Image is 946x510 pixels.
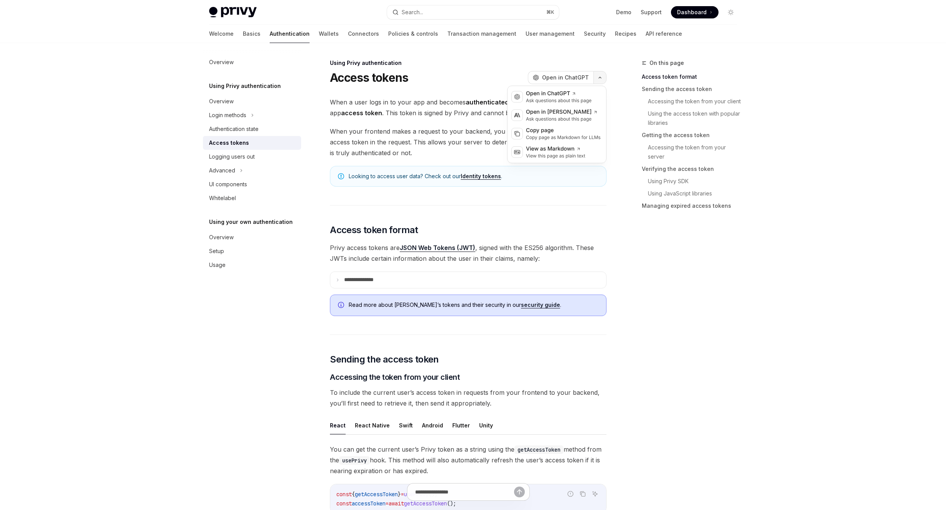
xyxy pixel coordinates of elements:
[203,177,301,191] a: UI components
[349,172,598,180] span: Looking to access user data? Check out our .
[203,94,301,108] a: Overview
[330,71,408,84] h1: Access tokens
[330,126,606,158] span: When your frontend makes a request to your backend, you should include the current user’s access ...
[402,8,423,17] div: Search...
[514,487,525,497] button: Send message
[677,8,707,16] span: Dashboard
[649,58,684,68] span: On this page
[203,150,301,164] a: Logging users out
[648,175,743,187] a: Using Privy SDK
[642,83,743,95] a: Sending the access token
[270,25,310,43] a: Authentication
[330,242,606,264] span: Privy access tokens are , signed with the ES256 algorithm. These JWTs include certain information...
[203,136,301,150] a: Access tokens
[648,95,743,108] a: Accessing the token from your client
[466,98,509,106] strong: authenticated
[526,127,601,134] div: Copy page
[209,233,234,242] div: Overview
[243,25,260,43] a: Basics
[521,301,560,308] a: security guide
[338,302,346,310] svg: Info
[461,173,501,180] a: Identity tokens
[642,163,743,175] a: Verifying the access token
[526,25,575,43] a: User management
[209,111,246,120] div: Login methods
[209,7,257,18] img: light logo
[330,416,346,434] button: React
[330,387,606,409] span: To include the current user’s access token in requests from your frontend to your backend, you’ll...
[209,97,234,106] div: Overview
[399,416,413,434] button: Swift
[330,444,606,476] span: You can get the current user’s Privy token as a string using the method from the hook. This metho...
[388,25,438,43] a: Policies & controls
[526,90,592,98] div: Open in ChatGPT
[341,109,382,117] strong: access token
[348,25,379,43] a: Connectors
[642,129,743,141] a: Getting the access token
[646,25,682,43] a: API reference
[319,25,339,43] a: Wallets
[526,134,601,141] div: Copy page as Markdown for LLMs
[355,416,390,434] button: React Native
[725,6,737,18] button: Toggle dark mode
[209,217,293,227] h5: Using your own authentication
[648,141,743,163] a: Accessing the token from your server
[400,244,475,252] a: JSON Web Tokens (JWT)
[209,124,259,134] div: Authentication state
[528,71,593,84] button: Open in ChatGPT
[641,8,662,16] a: Support
[203,244,301,258] a: Setup
[526,116,598,122] div: Ask questions about this page
[479,416,493,434] button: Unity
[330,97,606,118] span: When a user logs in to your app and becomes , Privy issues the user an app . This token is signed...
[526,108,598,116] div: Open in [PERSON_NAME]
[526,153,585,159] div: View this page as plain text
[642,71,743,83] a: Access token format
[349,301,598,309] span: Read more about [PERSON_NAME]’s tokens and their security in our .
[203,122,301,136] a: Authentication state
[422,416,443,434] button: Android
[339,456,370,465] code: usePrivy
[209,166,235,175] div: Advanced
[209,260,226,270] div: Usage
[330,353,439,366] span: Sending the access token
[615,25,636,43] a: Recipes
[330,59,606,67] div: Using Privy authentication
[330,372,460,382] span: Accessing the token from your client
[616,8,631,16] a: Demo
[209,58,234,67] div: Overview
[209,81,281,91] h5: Using Privy authentication
[526,98,592,104] div: Ask questions about this page
[203,258,301,272] a: Usage
[209,152,255,161] div: Logging users out
[514,445,564,454] code: getAccessToken
[209,247,224,256] div: Setup
[546,9,554,15] span: ⌘ K
[542,74,589,81] span: Open in ChatGPT
[203,230,301,244] a: Overview
[642,200,743,212] a: Managing expired access tokens
[209,25,234,43] a: Welcome
[387,5,559,19] button: Search...⌘K
[330,224,418,236] span: Access token format
[452,416,470,434] button: Flutter
[584,25,606,43] a: Security
[648,108,743,129] a: Using the access token with popular libraries
[209,180,247,189] div: UI components
[209,138,249,147] div: Access tokens
[447,25,516,43] a: Transaction management
[203,191,301,205] a: Whitelabel
[203,55,301,69] a: Overview
[338,173,344,179] svg: Note
[526,145,585,153] div: View as Markdown
[648,187,743,200] a: Using JavaScript libraries
[209,194,236,203] div: Whitelabel
[671,6,719,18] a: Dashboard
